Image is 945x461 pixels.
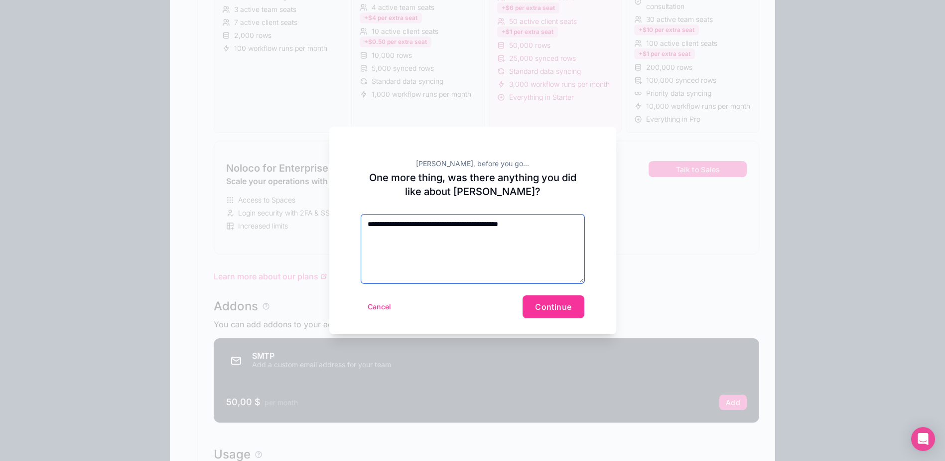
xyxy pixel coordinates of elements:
span: Continue [535,302,571,312]
button: Cancel [361,299,398,315]
h2: [PERSON_NAME], before you go... [361,159,584,169]
button: Continue [523,295,584,318]
h2: One more thing, was there anything you did like about [PERSON_NAME]? [361,171,584,199]
div: Open Intercom Messenger [911,427,935,451]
